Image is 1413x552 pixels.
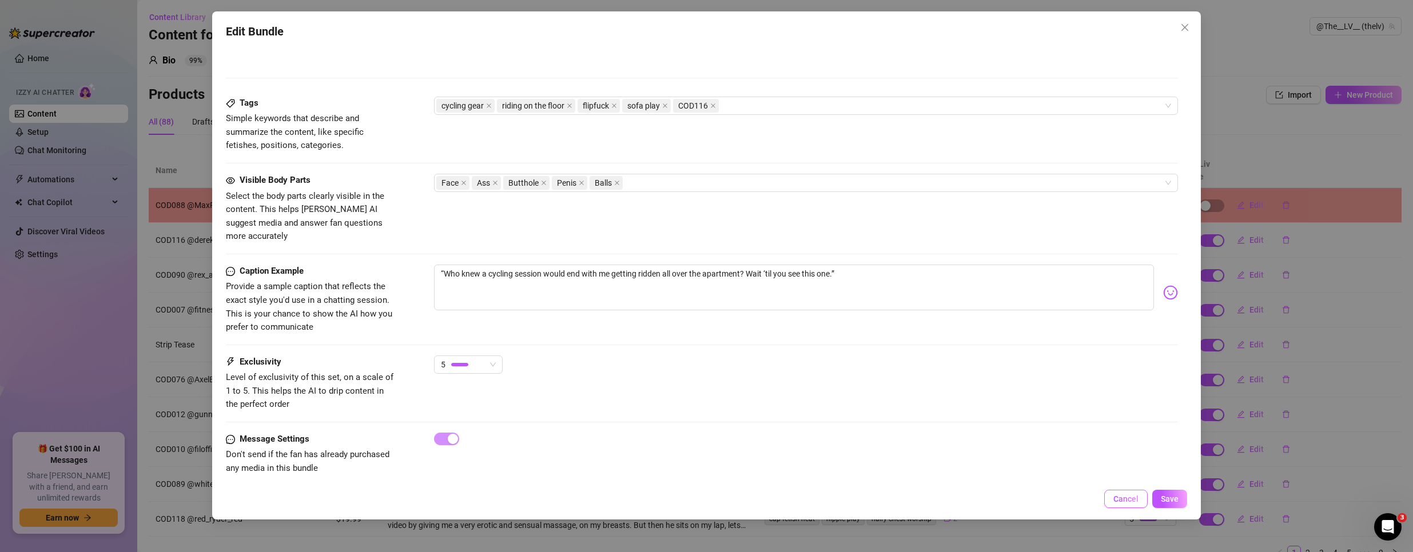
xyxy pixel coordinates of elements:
[226,99,235,108] span: tag
[508,177,539,189] span: Butthole
[1161,494,1179,503] span: Save
[611,103,617,109] span: close
[436,99,495,113] span: cycling gear
[595,177,612,189] span: Balls
[552,176,587,190] span: Penis
[240,434,309,444] strong: Message Settings
[567,103,572,109] span: close
[436,176,469,190] span: Face
[240,175,311,185] strong: Visible Body Parts
[1398,513,1407,522] span: 3
[226,355,235,369] span: thunderbolt
[434,265,1155,310] textarea: “Who knew a cycling session would end with me getting ridden all over the apartment? Wait ‘til yo...
[590,176,623,190] span: Balls
[673,99,719,113] span: COD116
[627,99,660,112] span: sofa play
[240,98,258,108] strong: Tags
[541,180,547,186] span: close
[226,191,384,242] span: Select the body parts clearly visible in the content. This helps [PERSON_NAME] AI suggest media a...
[226,449,389,473] span: Don't send if the fan has already purchased any media in this bundle
[226,265,235,278] span: message
[441,356,445,373] span: 5
[226,433,235,446] span: message
[492,180,498,186] span: close
[441,99,484,112] span: cycling gear
[226,23,284,41] span: Edit Bundle
[226,372,393,409] span: Level of exclusivity of this set, on a scale of 1 to 5. This helps the AI to drip content in the ...
[678,99,708,112] span: COD116
[662,103,668,109] span: close
[1113,494,1139,503] span: Cancel
[1163,285,1178,300] img: svg%3e
[226,113,364,150] span: Simple keywords that describe and summarize the content, like specific fetishes, positions, categ...
[486,103,492,109] span: close
[710,103,716,109] span: close
[226,281,392,332] span: Provide a sample caption that reflects the exact style you'd use in a chatting session. This is y...
[240,266,304,276] strong: Caption Example
[1152,490,1187,508] button: Save
[226,176,235,185] span: eye
[240,357,281,367] strong: Exclusivity
[1176,23,1194,32] span: Close
[1104,490,1148,508] button: Cancel
[583,99,609,112] span: flipfuck
[503,176,550,190] span: Butthole
[1180,23,1189,32] span: close
[502,99,564,112] span: riding on the floor
[578,99,620,113] span: flipfuck
[472,176,501,190] span: Ass
[461,180,467,186] span: close
[622,99,671,113] span: sofa play
[1374,513,1402,541] iframe: Intercom live chat
[477,177,490,189] span: Ass
[579,180,584,186] span: close
[614,180,620,186] span: close
[441,177,459,189] span: Face
[557,177,576,189] span: Penis
[497,99,575,113] span: riding on the floor
[1176,18,1194,37] button: Close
